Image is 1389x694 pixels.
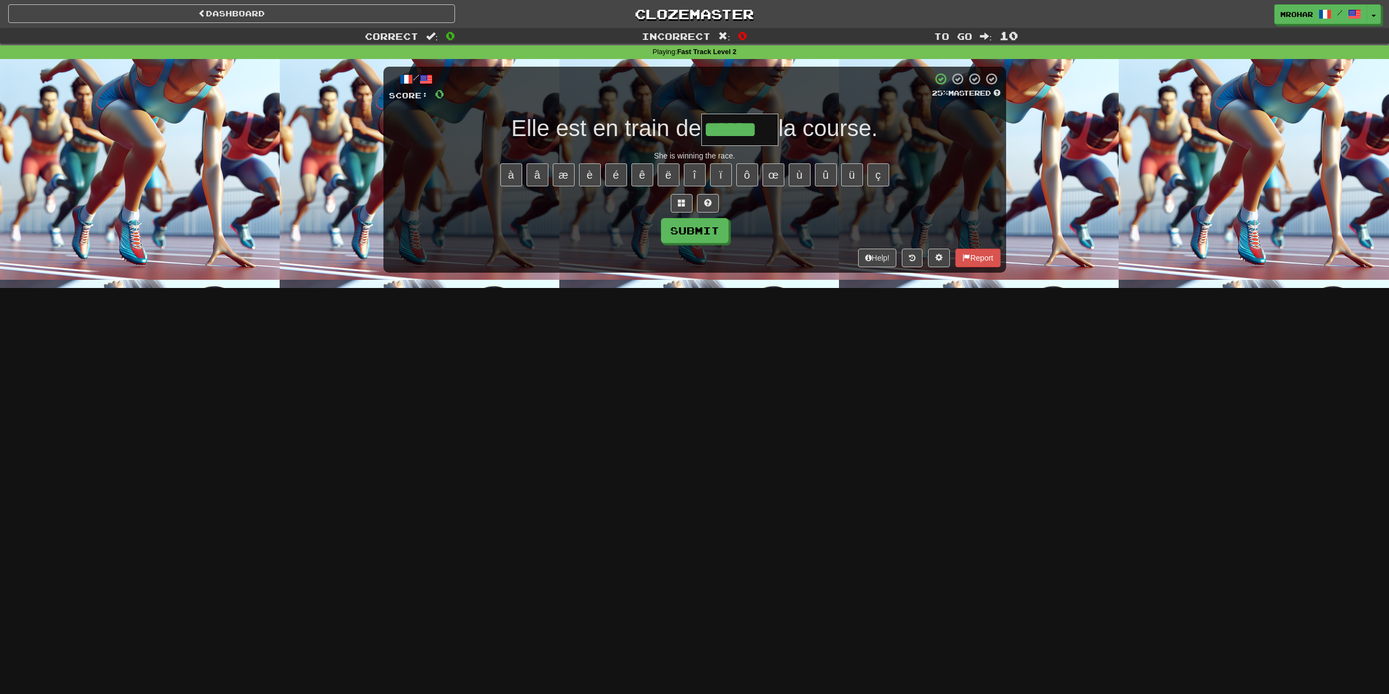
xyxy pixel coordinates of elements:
[815,163,837,186] button: û
[389,91,428,100] span: Score:
[738,29,747,42] span: 0
[841,163,863,186] button: ü
[697,194,719,213] button: Single letter hint - you only get 1 per sentence and score half the points! alt+h
[763,163,784,186] button: œ
[718,32,730,41] span: :
[867,163,889,186] button: ç
[605,163,627,186] button: é
[661,218,729,243] button: Submit
[389,72,444,86] div: /
[631,163,653,186] button: ê
[642,31,711,42] span: Incorrect
[446,29,455,42] span: 0
[684,163,706,186] button: î
[389,150,1001,161] div: She is winning the race.
[553,163,575,186] button: æ
[1274,4,1367,24] a: mrohar /
[778,115,878,141] span: la course.
[527,163,548,186] button: â
[1000,29,1018,42] span: 10
[1280,9,1313,19] span: mrohar
[426,32,438,41] span: :
[500,163,522,186] button: à
[8,4,455,23] a: Dashboard
[902,249,923,267] button: Round history (alt+y)
[955,249,1000,267] button: Report
[511,115,701,141] span: Elle est en train de
[471,4,918,23] a: Clozemaster
[932,89,948,97] span: 25 %
[435,87,444,101] span: 0
[710,163,732,186] button: ï
[671,194,693,213] button: Switch sentence to multiple choice alt+p
[934,31,972,42] span: To go
[736,163,758,186] button: ô
[932,89,1001,98] div: Mastered
[677,48,737,56] strong: Fast Track Level 2
[658,163,679,186] button: ë
[365,31,418,42] span: Correct
[1337,9,1343,16] span: /
[980,32,992,41] span: :
[858,249,897,267] button: Help!
[579,163,601,186] button: è
[789,163,811,186] button: ù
